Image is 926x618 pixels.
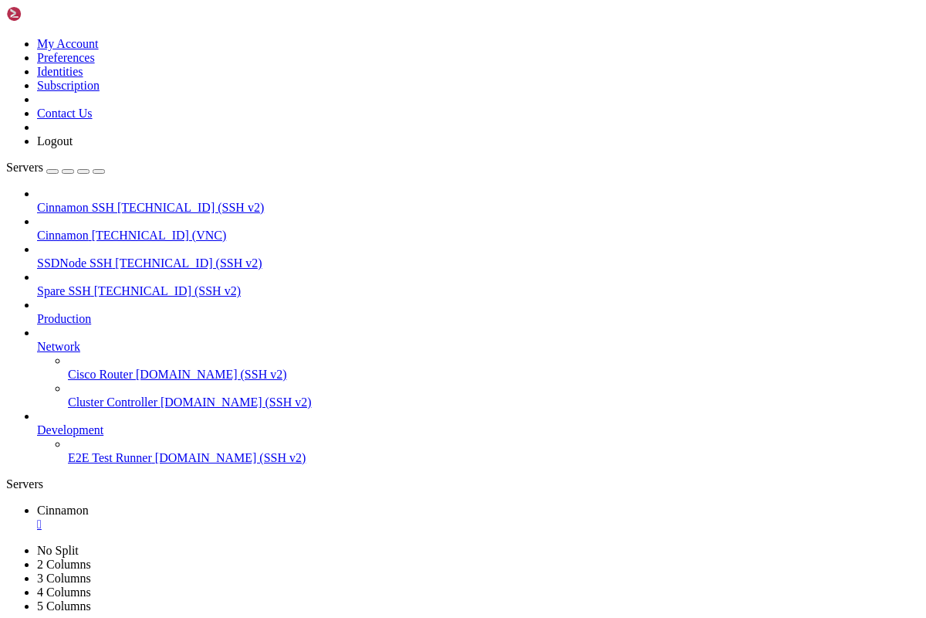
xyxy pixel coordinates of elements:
span: [TECHNICAL_ID] (VNC) [92,229,227,242]
a: Network [37,340,920,354]
span: [DOMAIN_NAME] (SSH v2) [161,396,312,409]
div: Servers [6,477,920,491]
a: 4 Columns [37,586,91,599]
span: [DOMAIN_NAME] (SSH v2) [155,451,306,464]
li: SSDNode SSH [TECHNICAL_ID] (SSH v2) [37,243,920,270]
li: Cisco Router [DOMAIN_NAME] (SSH v2) [68,354,920,382]
a:  [37,518,920,531]
a: Logout [37,134,73,148]
span: Cinnamon SSH [37,201,114,214]
span: [TECHNICAL_ID] (SSH v2) [94,284,241,297]
a: Preferences [37,51,95,64]
span: Cinnamon [37,229,89,242]
a: SSDNode SSH [TECHNICAL_ID] (SSH v2) [37,256,920,270]
a: Cinnamon [37,504,920,531]
a: Cluster Controller [DOMAIN_NAME] (SSH v2) [68,396,920,409]
a: 3 Columns [37,572,91,585]
li: Cinnamon [TECHNICAL_ID] (VNC) [37,215,920,243]
a: Contact Us [37,107,93,120]
span: E2E Test Runner [68,451,152,464]
a: 2 Columns [37,558,91,571]
span: [DOMAIN_NAME] (SSH v2) [136,368,287,381]
span: SSDNode SSH [37,256,112,270]
a: My Account [37,37,99,50]
span: Cisco Router [68,368,133,381]
a: 5 Columns [37,599,91,613]
li: Cinnamon SSH [TECHNICAL_ID] (SSH v2) [37,187,920,215]
span: Cluster Controller [68,396,157,409]
li: Network [37,326,920,409]
span: Network [37,340,80,353]
a: Subscription [37,79,100,92]
li: E2E Test Runner [DOMAIN_NAME] (SSH v2) [68,437,920,465]
a: No Split [37,544,79,557]
a: E2E Test Runner [DOMAIN_NAME] (SSH v2) [68,451,920,465]
a: Cinnamon [TECHNICAL_ID] (VNC) [37,229,920,243]
a: Identities [37,65,83,78]
li: Cluster Controller [DOMAIN_NAME] (SSH v2) [68,382,920,409]
li: Spare SSH [TECHNICAL_ID] (SSH v2) [37,270,920,298]
a: Cisco Router [DOMAIN_NAME] (SSH v2) [68,368,920,382]
a: Production [37,312,920,326]
li: Development [37,409,920,465]
span: Development [37,423,103,436]
span: Servers [6,161,43,174]
span: Cinnamon [37,504,89,517]
span: [TECHNICAL_ID] (SSH v2) [117,201,264,214]
span: Spare SSH [37,284,91,297]
span: [TECHNICAL_ID] (SSH v2) [115,256,262,270]
li: Production [37,298,920,326]
a: Spare SSH [TECHNICAL_ID] (SSH v2) [37,284,920,298]
a: Cinnamon SSH [TECHNICAL_ID] (SSH v2) [37,201,920,215]
a: Development [37,423,920,437]
img: Shellngn [6,6,95,22]
a: Servers [6,161,105,174]
span: Production [37,312,91,325]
